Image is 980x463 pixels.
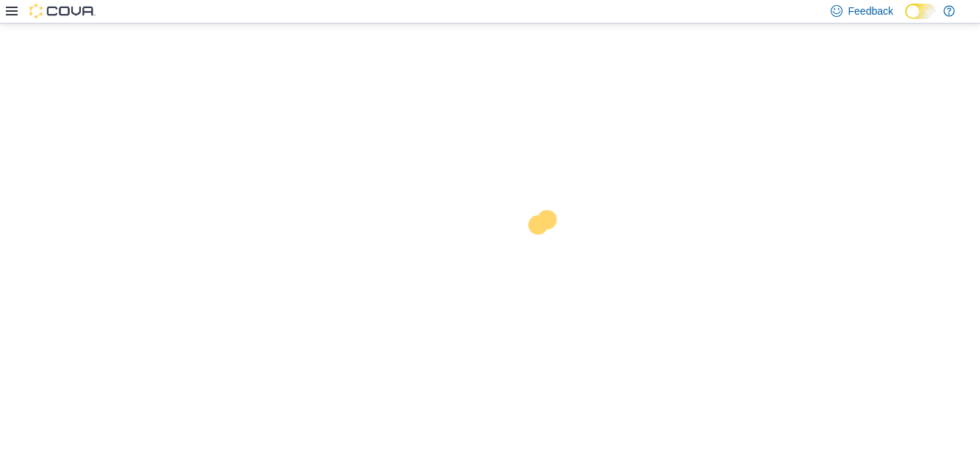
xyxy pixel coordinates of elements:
[848,4,893,18] span: Feedback
[905,4,936,19] input: Dark Mode
[490,199,601,309] img: cova-loader
[905,19,906,20] span: Dark Mode
[29,4,96,18] img: Cova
